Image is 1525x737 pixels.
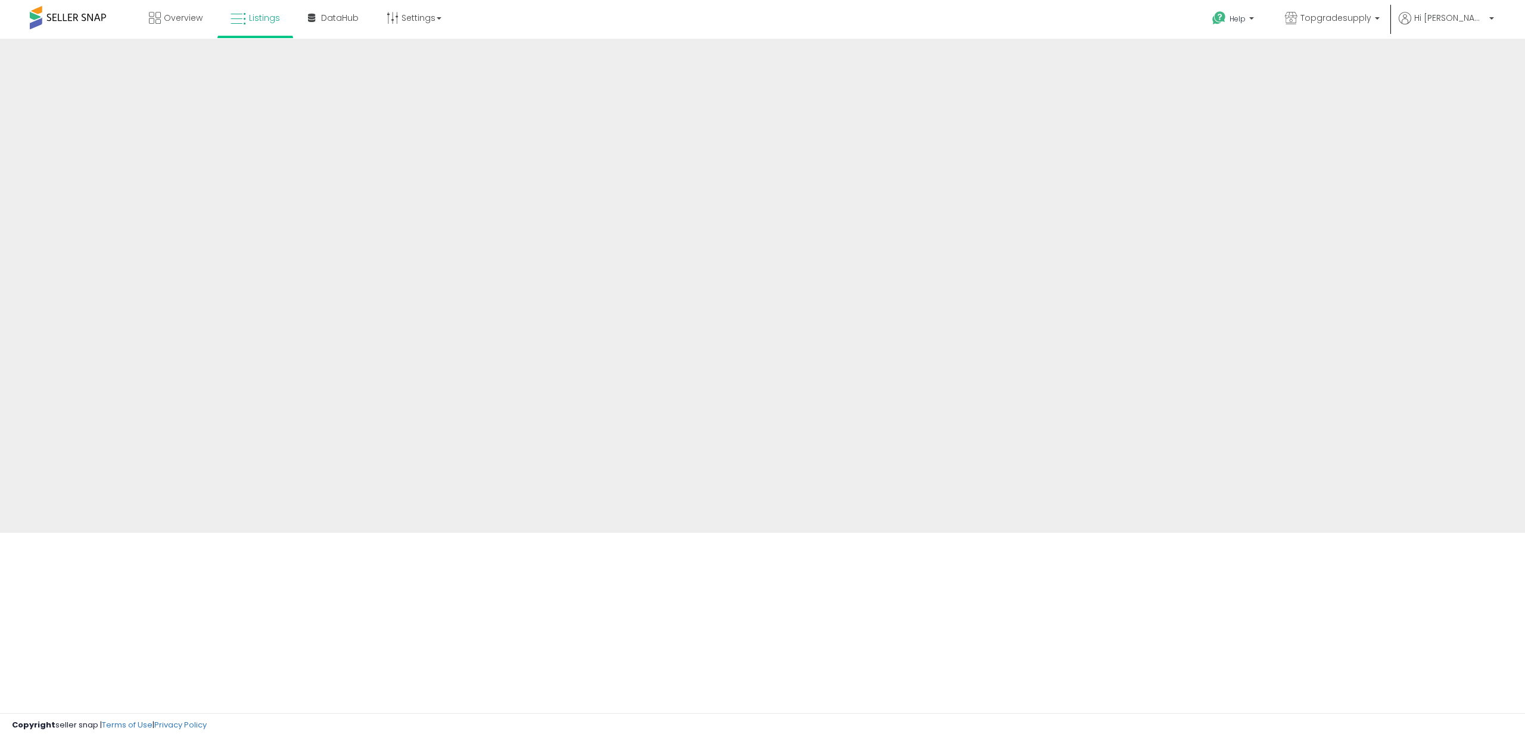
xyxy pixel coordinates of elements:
span: Overview [164,12,203,24]
span: Hi [PERSON_NAME] [1414,12,1486,24]
span: Listings [249,12,280,24]
span: Topgradesupply [1300,12,1371,24]
a: Hi [PERSON_NAME] [1399,12,1494,39]
a: Help [1203,2,1266,39]
i: Get Help [1212,11,1227,26]
span: Help [1230,14,1246,24]
span: DataHub [321,12,359,24]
